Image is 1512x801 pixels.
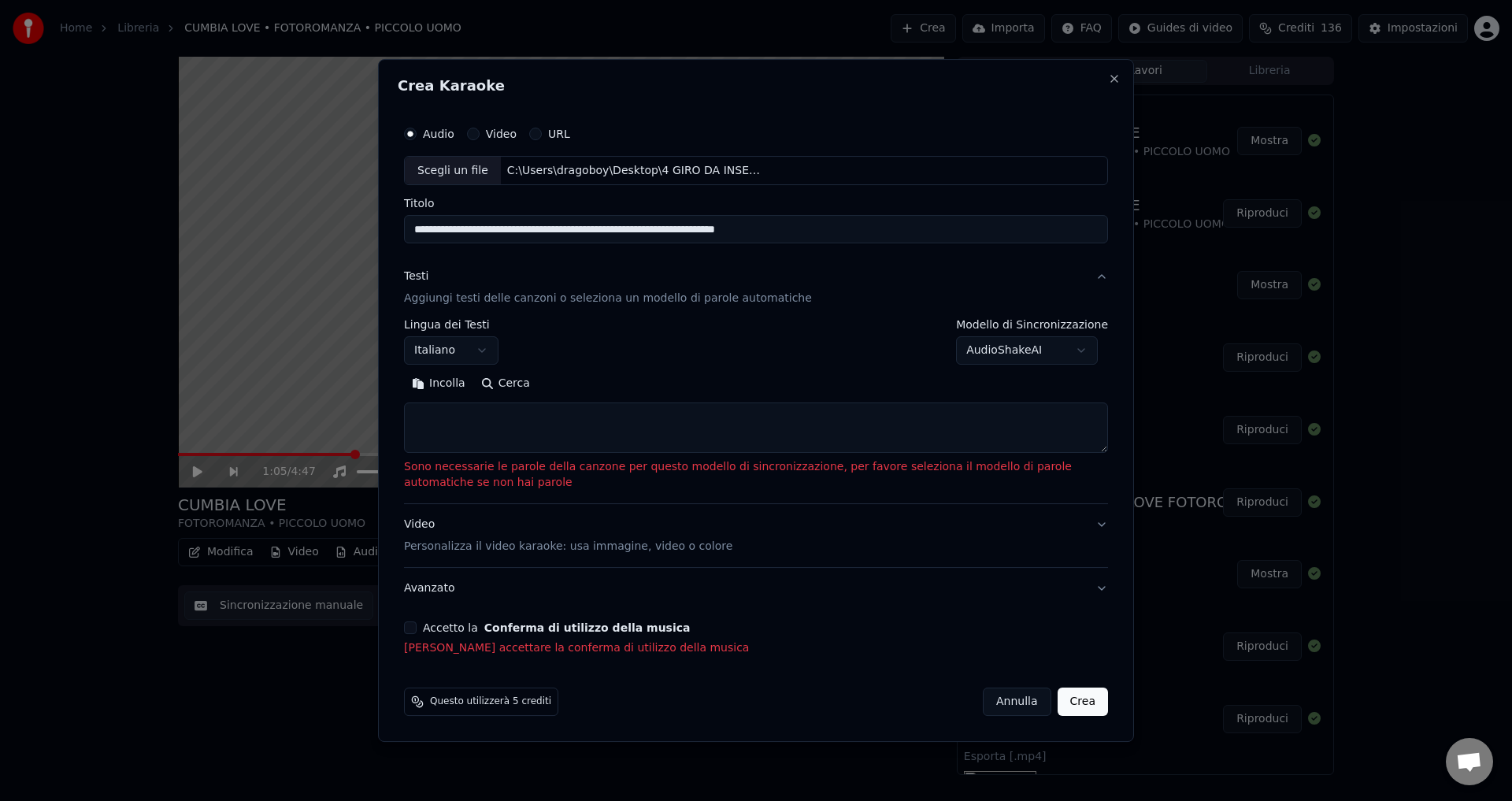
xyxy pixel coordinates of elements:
[1058,688,1108,716] button: Crea
[484,622,691,633] button: Accetto la
[404,568,1108,609] button: Avanzato
[404,517,732,554] div: Video
[423,622,690,633] label: Accetto la
[486,128,517,139] label: Video
[404,504,1108,567] button: VideoPersonalizza il video karaoke: usa immagine, video o colore
[404,291,812,307] p: Aggiungi testi delle canzoni o seleziona un modello di parole automatiche
[404,269,428,285] div: Testi
[983,688,1051,716] button: Annulla
[473,372,538,397] button: Cerca
[423,128,454,139] label: Audio
[430,695,551,708] span: Questo utilizzerà 5 crediti
[405,157,501,185] div: Scegli un file
[501,163,769,179] div: C:\Users\dragoboy\Desktop\4 GIRO DA INSERIRE\MP3\Alle porte del Sole CASTELLINA PASI - BALLO DI G...
[404,640,1108,656] p: [PERSON_NAME] accettare la conferma di utilizzo della musica
[404,257,1108,320] button: TestiAggiungi testi delle canzoni o seleziona un modello di parole automatiche
[548,128,570,139] label: URL
[404,460,1108,491] p: Sono necessarie le parole della canzone per questo modello di sincronizzazione, per favore selezi...
[404,198,1108,210] label: Titolo
[398,79,1114,93] h2: Crea Karaoke
[404,320,498,331] label: Lingua dei Testi
[404,320,1108,504] div: TestiAggiungi testi delle canzoni o seleziona un modello di parole automatiche
[404,372,473,397] button: Incolla
[404,539,732,554] p: Personalizza il video karaoke: usa immagine, video o colore
[956,320,1108,331] label: Modello di Sincronizzazione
